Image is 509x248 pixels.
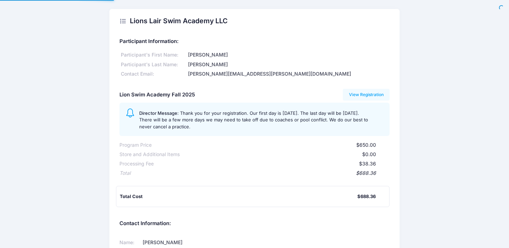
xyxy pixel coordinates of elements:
div: $0.00 [180,151,376,158]
span: $650.00 [356,142,376,148]
div: $688.36 [131,170,376,177]
span: Thank you for your registration. Our first day is [DATE]. The last day will be [DATE]. There will... [139,110,368,129]
h2: Lions Lair Swim Academy LLC [130,17,227,25]
div: $38.36 [154,160,376,168]
h5: Participant Information: [119,39,390,45]
div: [PERSON_NAME][EMAIL_ADDRESS][PERSON_NAME][DOMAIN_NAME] [187,70,390,78]
span: Director Message: [139,110,179,116]
div: [PERSON_NAME] [187,51,390,59]
div: Contact Email: [119,70,187,78]
h5: Lion Swim Academy Fall 2025 [119,92,195,98]
div: Total [119,170,131,177]
div: Program Price [119,142,152,149]
div: Total Cost [120,193,357,200]
div: [PERSON_NAME] [187,61,390,68]
div: Processing Fee [119,160,154,168]
div: Participant's First Name: [119,51,187,59]
a: View Registration [343,89,390,101]
div: Participant's Last Name: [119,61,187,68]
div: Store and Additional Items [119,151,180,158]
h5: Contact Information: [119,221,390,227]
div: $688.36 [357,193,376,200]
